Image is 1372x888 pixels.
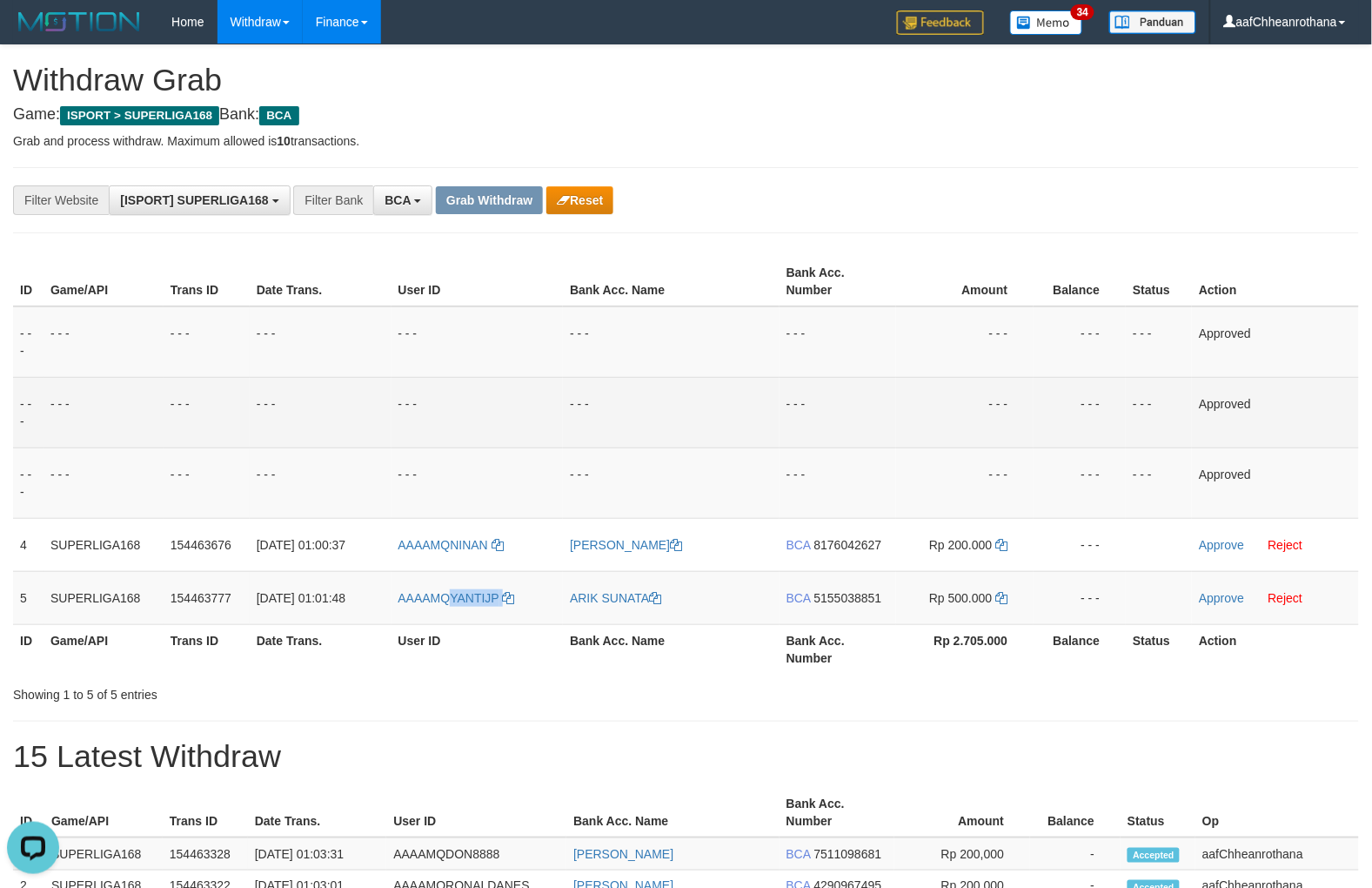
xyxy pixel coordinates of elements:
[13,679,559,703] div: Showing 1 to 5 of 5 entries
[563,447,780,518] td: - - -
[250,257,392,306] th: Date Trans.
[392,257,564,306] th: User ID
[1034,257,1126,306] th: Balance
[570,538,682,552] a: [PERSON_NAME]
[1034,518,1126,571] td: - - -
[13,377,44,447] td: - - -
[436,186,543,214] button: Grab Withdraw
[171,538,231,552] span: 154463676
[13,132,1359,150] p: Grab and process withdraw. Maximum allowed is transactions.
[1199,538,1244,552] a: Approve
[1192,447,1359,518] td: Approved
[164,306,250,378] td: - - -
[1034,306,1126,378] td: - - -
[164,447,250,518] td: - - -
[896,257,1034,306] th: Amount
[60,106,219,125] span: ISPORT > SUPERLIGA168
[250,306,392,378] td: - - -
[546,186,613,214] button: Reset
[13,739,1359,774] h1: 15 Latest Withdraw
[13,306,44,378] td: - - -
[1126,447,1192,518] td: - - -
[277,134,291,148] strong: 10
[1126,624,1192,674] th: Status
[1192,306,1359,378] td: Approved
[1121,788,1195,838] th: Status
[897,10,984,35] img: Feedback.jpg
[563,377,780,447] td: - - -
[398,538,504,552] a: AAAAMQNINAN
[385,193,411,207] span: BCA
[13,624,44,674] th: ID
[1034,571,1126,624] td: - - -
[13,9,145,35] img: MOTION_logo.png
[1030,838,1121,871] td: -
[1034,377,1126,447] td: - - -
[563,257,780,306] th: Bank Acc. Name
[250,377,392,447] td: - - -
[780,447,896,518] td: - - -
[786,538,811,552] span: BCA
[13,571,44,624] td: 5
[814,591,882,605] span: Copy 5155038851 to clipboard
[894,788,1031,838] th: Amount
[1268,591,1303,605] a: Reject
[44,838,163,871] td: SUPERLIGA168
[573,847,673,861] a: [PERSON_NAME]
[786,591,811,605] span: BCA
[1195,788,1359,838] th: Op
[814,847,882,861] span: Copy 7511098681 to clipboard
[392,447,564,518] td: - - -
[250,447,392,518] td: - - -
[259,106,298,125] span: BCA
[398,591,515,605] a: AAAAMQYANTIJP
[44,571,164,624] td: SUPERLIGA168
[7,7,59,59] button: Open LiveChat chat widget
[164,377,250,447] td: - - -
[13,106,1359,124] h4: Game: Bank:
[164,624,250,674] th: Trans ID
[780,624,896,674] th: Bank Acc. Number
[563,624,780,674] th: Bank Acc. Name
[386,788,566,838] th: User ID
[13,447,44,518] td: - - -
[896,624,1034,674] th: Rp 2.705.000
[1192,377,1359,447] td: Approved
[1071,4,1094,20] span: 34
[780,377,896,447] td: - - -
[250,624,392,674] th: Date Trans.
[163,788,248,838] th: Trans ID
[398,591,499,605] span: AAAAMQYANTIJP
[44,788,163,838] th: Game/API
[1010,10,1083,35] img: Button%20Memo.svg
[894,838,1031,871] td: Rp 200,000
[44,447,164,518] td: - - -
[13,518,44,571] td: 4
[13,63,1359,98] h1: Withdraw Grab
[293,185,373,215] div: Filter Bank
[896,306,1034,378] td: - - -
[248,838,387,871] td: [DATE] 01:03:31
[392,624,564,674] th: User ID
[780,306,896,378] td: - - -
[44,306,164,378] td: - - -
[1126,377,1192,447] td: - - -
[248,788,387,838] th: Date Trans.
[1128,848,1180,863] span: Accepted
[171,591,231,605] span: 154463777
[373,185,432,215] button: BCA
[814,538,882,552] span: Copy 8176042627 to clipboard
[896,377,1034,447] td: - - -
[257,538,345,552] span: [DATE] 01:00:37
[44,624,164,674] th: Game/API
[1034,447,1126,518] td: - - -
[929,538,992,552] span: Rp 200.000
[257,591,345,605] span: [DATE] 01:01:48
[1109,10,1196,34] img: panduan.png
[13,257,44,306] th: ID
[386,838,566,871] td: AAAAMQDON8888
[163,838,248,871] td: 154463328
[1195,838,1359,871] td: aafChheanrothana
[120,193,268,207] span: [ISPORT] SUPERLIGA168
[1268,538,1303,552] a: Reject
